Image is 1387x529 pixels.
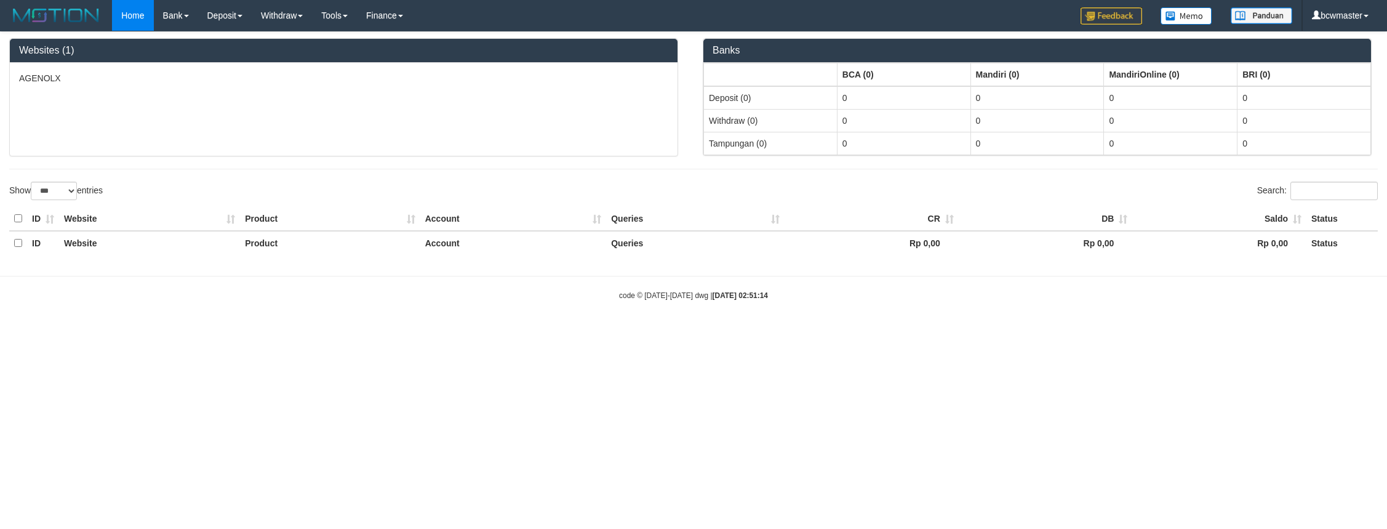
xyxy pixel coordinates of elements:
[31,182,77,200] select: Showentries
[19,45,668,56] h3: Websites (1)
[959,231,1133,255] th: Rp 0,00
[1104,132,1237,155] td: 0
[1104,86,1237,110] td: 0
[1237,63,1371,86] th: Group: activate to sort column ascending
[619,291,768,300] small: code © [DATE]-[DATE] dwg |
[837,109,970,132] td: 0
[606,231,785,255] th: Queries
[27,231,59,255] th: ID
[785,207,959,231] th: CR
[837,63,970,86] th: Group: activate to sort column ascending
[704,132,837,155] td: Tampungan (0)
[59,231,240,255] th: Website
[59,207,240,231] th: Website
[704,63,837,86] th: Group: activate to sort column ascending
[837,132,970,155] td: 0
[1104,63,1237,86] th: Group: activate to sort column ascending
[1290,182,1378,200] input: Search:
[1306,231,1378,255] th: Status
[1161,7,1212,25] img: Button%20Memo.svg
[704,109,837,132] td: Withdraw (0)
[240,207,420,231] th: Product
[970,63,1104,86] th: Group: activate to sort column ascending
[1104,109,1237,132] td: 0
[785,231,959,255] th: Rp 0,00
[959,207,1133,231] th: DB
[704,86,837,110] td: Deposit (0)
[970,86,1104,110] td: 0
[1257,182,1378,200] label: Search:
[970,132,1104,155] td: 0
[1132,231,1306,255] th: Rp 0,00
[1237,132,1371,155] td: 0
[1306,207,1378,231] th: Status
[970,109,1104,132] td: 0
[1237,109,1371,132] td: 0
[19,72,668,84] p: AGENOLX
[606,207,785,231] th: Queries
[713,45,1362,56] h3: Banks
[420,231,606,255] th: Account
[9,6,103,25] img: MOTION_logo.png
[9,182,103,200] label: Show entries
[1081,7,1142,25] img: Feedback.jpg
[240,231,420,255] th: Product
[27,207,59,231] th: ID
[713,291,768,300] strong: [DATE] 02:51:14
[837,86,970,110] td: 0
[1132,207,1306,231] th: Saldo
[1237,86,1371,110] td: 0
[420,207,606,231] th: Account
[1231,7,1292,24] img: panduan.png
